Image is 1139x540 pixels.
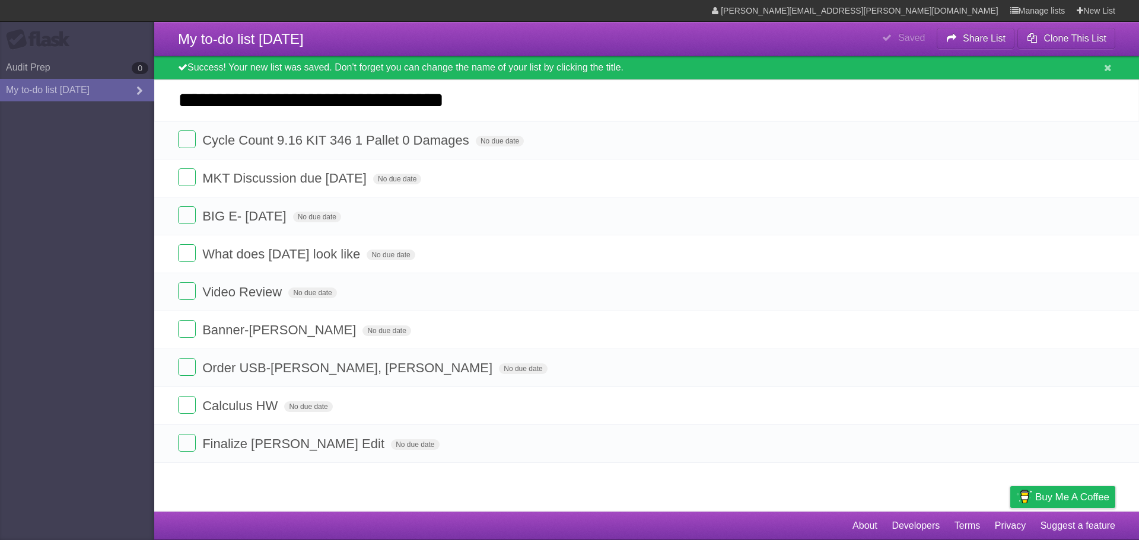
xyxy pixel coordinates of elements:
a: Buy me a coffee [1010,486,1115,508]
span: No due date [362,325,411,336]
label: Done [178,358,196,376]
span: Finalize [PERSON_NAME] Edit [202,436,387,451]
label: Done [178,168,196,186]
div: Flask [6,29,77,50]
span: Buy me a coffee [1035,487,1109,507]
button: Clone This List [1017,28,1115,49]
span: No due date [284,401,332,412]
span: MKT Discussion due [DATE] [202,171,370,186]
a: Developers [892,515,940,537]
button: Share List [937,28,1015,49]
label: Done [178,396,196,414]
div: Success! Your new list was saved. Don't forget you can change the name of your list by clicking t... [154,56,1139,79]
span: My to-do list [DATE] [178,31,304,47]
span: No due date [373,174,421,184]
b: Saved [898,33,925,43]
label: Done [178,206,196,224]
a: About [852,515,877,537]
span: No due date [476,136,524,146]
span: Cycle Count 9.16 KIT 346 1 Pallet 0 Damages [202,133,472,148]
label: Done [178,282,196,300]
a: Terms [955,515,981,537]
img: Buy me a coffee [1016,487,1032,507]
label: Done [178,130,196,148]
span: No due date [499,363,547,374]
label: Done [178,434,196,452]
a: Privacy [995,515,1026,537]
span: Banner-[PERSON_NAME] [202,322,359,337]
b: 0 [132,62,148,74]
a: Suggest a feature [1041,515,1115,537]
span: Calculus HW [202,398,281,413]
b: Clone This List [1043,33,1106,43]
span: No due date [391,439,439,450]
label: Done [178,320,196,338]
span: Video Review [202,285,285,299]
span: What does [DATE] look like [202,247,363,261]
span: Order USB-[PERSON_NAME], [PERSON_NAME] [202,360,495,375]
span: No due date [367,250,415,260]
span: No due date [293,212,341,222]
span: BIG E- [DATE] [202,209,289,223]
label: Done [178,244,196,262]
b: Share List [963,33,1006,43]
span: No due date [288,287,336,298]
